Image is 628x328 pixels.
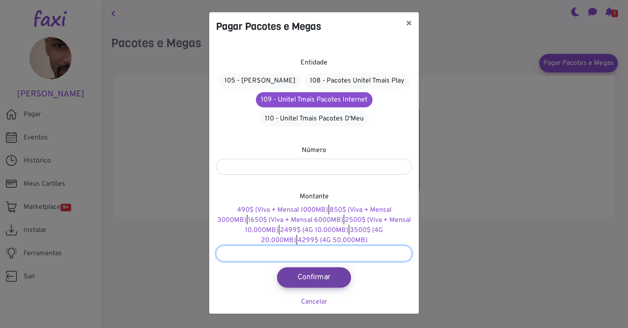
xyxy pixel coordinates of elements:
h4: Pagar Pacotes e Megas [216,19,321,34]
a: 490$ (Viva + Mensal 1000MB) [237,206,328,214]
a: Cancelar [301,298,327,306]
a: 1650$ (Viva + Mensal 6000MB) [248,216,343,224]
a: 105 - [PERSON_NAME] [219,73,301,89]
a: 108 - Pacotes Unitel Tmais Play [304,73,410,89]
a: 109 - Unitel Tmais Pacotes Internet [256,92,373,107]
a: 2499$ (4G 10.000MB) [280,226,348,235]
label: Entidade [301,58,327,68]
div: | | | | | | [216,205,412,245]
button: × [399,12,419,36]
a: 110 - Unitel Tmais Pacotes D'Meu [259,111,369,127]
a: 4299$ (4G 50.000MB) [298,236,367,245]
label: Montante [300,192,329,202]
label: Número [302,145,326,155]
button: Confirmar [277,267,351,288]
